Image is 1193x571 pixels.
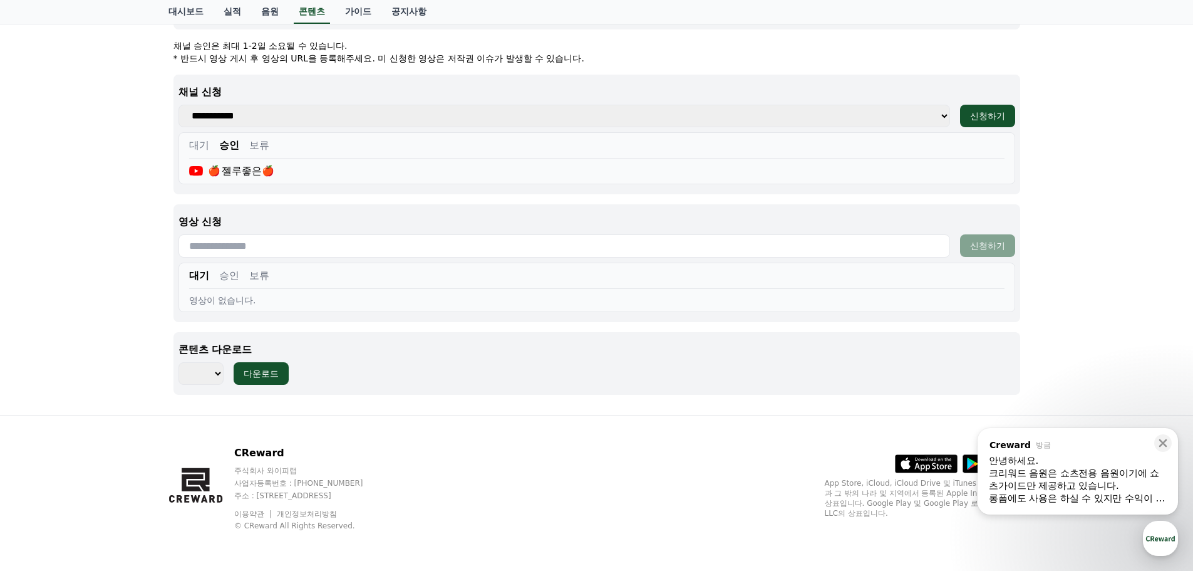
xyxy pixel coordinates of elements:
[68,7,115,21] div: Creward
[234,491,387,501] p: 주소 : [STREET_ADDRESS]
[234,446,387,461] p: CReward
[249,138,269,153] button: 보류
[234,466,387,476] p: 주식회사 와이피랩
[189,164,274,179] div: 🍎 젤루좋은🍎
[189,138,209,153] button: 대기
[277,510,337,518] a: 개인정보처리방침
[178,214,1015,229] p: 영상 신청
[178,342,1015,357] p: 콘텐츠 다운로드
[64,118,229,168] div: 안녕하세요 음원을 다른 쇼츠나 롱폼에 사용해도 되나요 영상은 크리워드에서 제공하는 영상은 아닙니다 개인적인쇼츠영상입니다
[249,268,269,283] button: 보류
[178,85,1015,100] p: 채널 신청
[219,268,239,283] button: 승인
[234,478,387,488] p: 사업자등록번호 : [PHONE_NUMBER]
[68,21,173,31] div: 몇 분 내 답변 받으실 수 있어요
[234,521,387,531] p: © CReward All Rights Reserved.
[189,294,1004,306] div: 영상이 없습니다.
[36,231,212,256] div: 롱폼에도 사용은 하실 수 있지만 수익이 일정치 않을 수 있는점 양해바랍니다.
[36,193,212,206] div: 안녕하세요.
[960,234,1015,257] button: 신청하기
[189,268,209,283] button: 대기
[36,262,212,287] div: 저작권 콘텐츠가 아니라면 사용하셔도 괜찮습니다.
[960,105,1015,127] button: 신청하기
[244,367,279,380] div: 다운로드
[970,239,1005,252] div: 신청하기
[36,206,212,231] div: 크리워드 음원은 쇼츠전용 음원이기에 쇼츠가이드만 제공하고 있습니다.
[825,478,1025,518] p: App Store, iCloud, iCloud Drive 및 iTunes Store는 미국과 그 밖의 나라 및 지역에서 등록된 Apple Inc.의 서비스 상표입니다. Goo...
[36,287,212,350] div: 크리워드는 서비스 오픈이후부터 모든 영상을 전부 검수해왔기 때문에 저작권 콘텐츠나 중복음원 등 가이드에 맞지 않는 영상들은 수익이 제외가 되니 이점 참고바랍니다.
[234,362,289,385] button: 다운로드
[219,138,239,153] button: 승인
[234,510,274,518] a: 이용약관
[36,18,212,68] div: 비공개가 되었다고 해서 수익화가 불가능한 것은 아니지만, 주기적으로 사이트를 확인하여 음원의 비공개 여부를 파악하시는 것이 좋습니다.
[970,110,1005,122] div: 신청하기
[173,52,1020,65] p: * 반드시 영상 게시 후 영상의 URL을 등록해주세요. 미 신청한 영상은 저작권 이슈가 발생할 수 있습니다.
[173,39,1020,52] p: 채널 승인은 최대 1-2일 소요될 수 있습니다.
